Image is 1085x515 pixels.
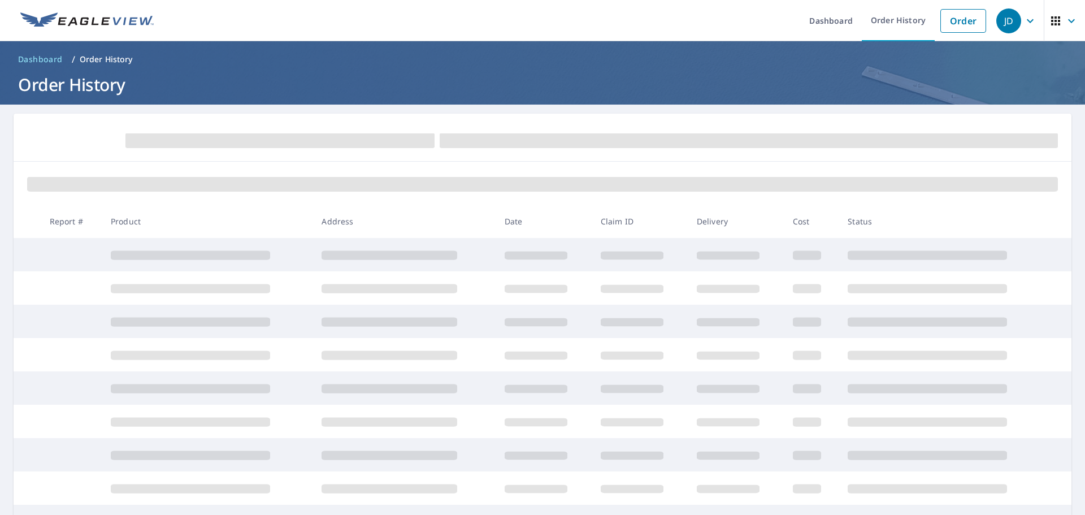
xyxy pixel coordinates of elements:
[14,50,67,68] a: Dashboard
[14,50,1071,68] nav: breadcrumb
[14,73,1071,96] h1: Order History
[784,205,839,238] th: Cost
[72,53,75,66] li: /
[688,205,784,238] th: Delivery
[839,205,1050,238] th: Status
[592,205,688,238] th: Claim ID
[313,205,495,238] th: Address
[496,205,592,238] th: Date
[41,205,102,238] th: Report #
[940,9,986,33] a: Order
[102,205,313,238] th: Product
[20,12,154,29] img: EV Logo
[18,54,63,65] span: Dashboard
[80,54,133,65] p: Order History
[996,8,1021,33] div: JD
